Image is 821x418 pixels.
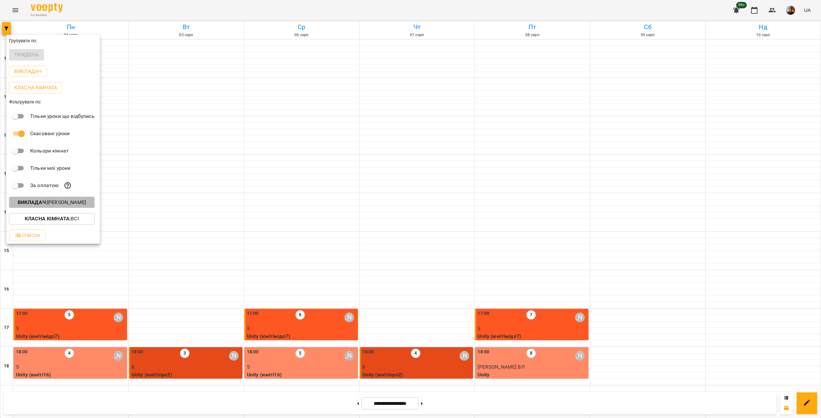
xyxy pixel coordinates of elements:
p: За оплатою [30,182,59,189]
b: Класна кімната : [25,216,71,222]
b: Викладач : [18,199,47,205]
p: Класна кімната [14,84,57,92]
button: Викладач:[PERSON_NAME] [9,197,95,208]
button: Список [9,230,46,241]
p: [PERSON_NAME] [18,199,86,206]
span: Список [14,232,40,239]
p: Тільки мої уроки [30,164,70,172]
p: Кольори кімнат [30,147,69,155]
p: Скасовані уроки [30,130,70,137]
p: Всі [25,215,79,223]
button: Класна кімната [9,82,62,94]
button: Класна кімната:Всі [9,213,95,225]
div: Групувати по: [6,35,100,46]
p: Тільки уроки що відбулись [30,112,95,120]
p: Викладач [14,68,42,75]
div: Фільтрувати по: [6,96,100,108]
button: Викладач [9,66,47,77]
